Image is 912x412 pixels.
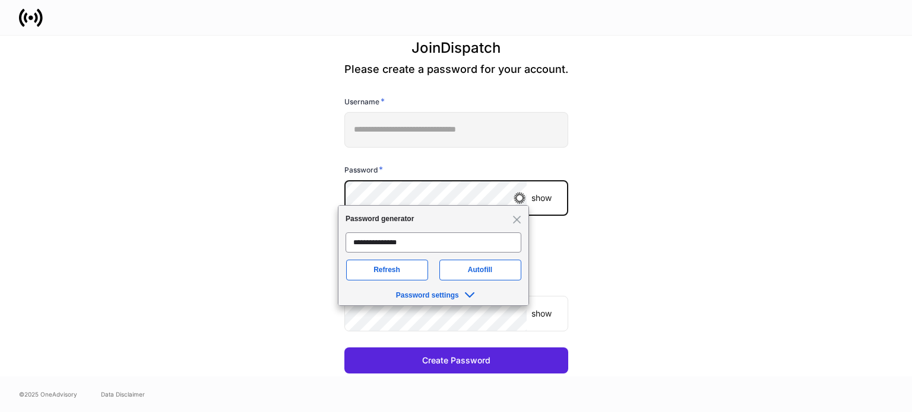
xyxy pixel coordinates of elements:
span: Password settings [58,85,121,94]
h6: Password [344,164,383,175]
span: © 2025 OneAdvisory [19,389,77,399]
p: show [531,192,552,204]
p: show [531,308,552,320]
button: Autofill [101,54,183,75]
a: Data Disclaimer [101,389,145,399]
span: Close [174,9,183,18]
span: Password generator [7,7,75,20]
p: Please create a password for your account. [344,62,568,76]
img: svg+xml;base64,PHN2ZyB3aWR0aD0iMzMiIGhlaWdodD0iMzIiIHZpZXdCb3g9IjAgMCAzMyAzMiIgZmlsbD0ibm9uZSIgeG... [514,192,525,204]
h6: Username [344,95,385,107]
button: Create Password [344,347,568,373]
button: Refresh [8,54,90,75]
h3: Join Dispatch [344,39,568,62]
div: Create Password [422,354,490,366]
